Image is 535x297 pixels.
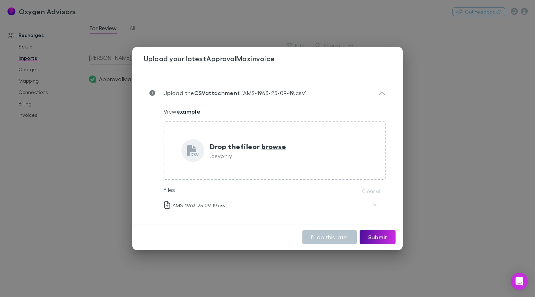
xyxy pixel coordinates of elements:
strong: CSV attachment [194,89,240,97]
div: Open Intercom Messenger [511,273,528,290]
button: Clear all [357,187,386,196]
p: Drop the file or [210,141,286,152]
a: example [176,108,200,115]
div: Upload theCSVattachment "AMS-1963-25-09-19.csv" [144,82,391,104]
button: I’ll do this later [302,230,357,244]
h3: Upload your latest ApprovalMax invoice [144,54,403,63]
p: Upload the "AMS-1963-25-09-19.csv" [155,89,307,97]
p: Files [164,186,175,194]
p: View [164,107,386,116]
span: browse [261,142,286,151]
button: Delete [371,200,379,209]
p: .csv only [210,152,286,160]
p: AMS-1963-25-09-19.csv [164,201,226,209]
button: Submit [360,230,396,244]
